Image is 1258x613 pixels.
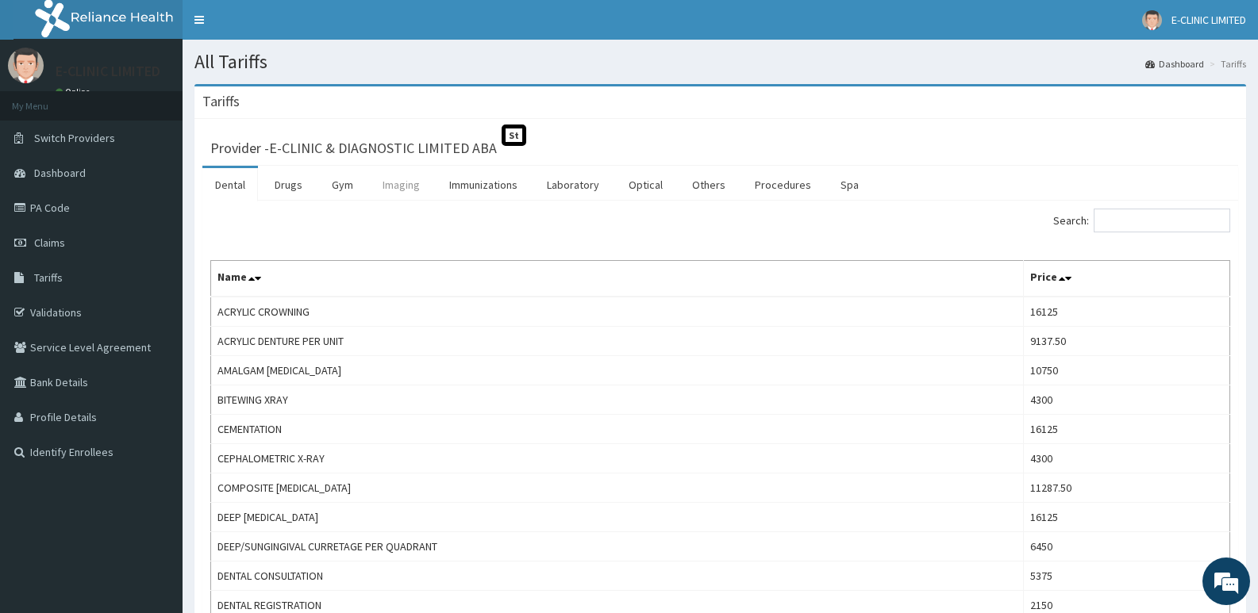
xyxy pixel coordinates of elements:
img: User Image [8,48,44,83]
td: 4300 [1023,444,1229,473]
span: Tariffs [34,270,63,285]
span: Switch Providers [34,131,115,145]
span: St [502,125,526,146]
a: Dashboard [1145,57,1204,71]
td: COMPOSITE [MEDICAL_DATA] [211,473,1024,503]
td: BITEWING XRAY [211,385,1024,415]
img: User Image [1142,10,1162,30]
img: d_794563401_company_1708531726252_794563401 [29,79,64,119]
td: 5375 [1023,561,1229,591]
a: Spa [828,168,871,201]
td: CEPHALOMETRIC X-RAY [211,444,1024,473]
a: Online [56,86,94,98]
a: Optical [616,168,675,201]
th: Price [1023,261,1229,297]
span: We're online! [92,200,219,360]
label: Search: [1053,209,1230,232]
a: Drugs [262,168,315,201]
span: Dashboard [34,166,86,180]
a: Gym [319,168,366,201]
td: 6450 [1023,532,1229,561]
td: DEEP [MEDICAL_DATA] [211,503,1024,532]
a: Imaging [370,168,433,201]
a: Procedures [742,168,824,201]
span: Claims [34,236,65,250]
td: CEMENTATION [211,415,1024,444]
td: 16125 [1023,415,1229,444]
textarea: Type your message and hit 'Enter' [8,433,302,488]
h1: All Tariffs [194,52,1246,72]
input: Search: [1094,209,1230,232]
td: DEEP/SUNGINGIVAL CURRETAGE PER QUADRANT [211,532,1024,561]
a: Immunizations [437,168,530,201]
td: ACRYLIC CROWNING [211,297,1024,327]
h3: Provider - E-CLINIC & DIAGNOSTIC LIMITED ABA [210,141,497,155]
td: 16125 [1023,297,1229,327]
td: DENTAL CONSULTATION [211,561,1024,591]
td: AMALGAM [MEDICAL_DATA] [211,356,1024,385]
td: ACRYLIC DENTURE PER UNIT [211,327,1024,356]
td: 16125 [1023,503,1229,532]
a: Others [679,168,738,201]
h3: Tariffs [202,94,240,109]
th: Name [211,261,1024,297]
div: Minimize live chat window [260,8,298,46]
p: E-CLINIC LIMITED [56,64,160,79]
a: Dental [202,168,258,201]
td: 11287.50 [1023,473,1229,503]
td: 9137.50 [1023,327,1229,356]
td: 10750 [1023,356,1229,385]
li: Tariffs [1206,57,1246,71]
td: 4300 [1023,385,1229,415]
span: E-CLINIC LIMITED [1171,13,1246,27]
div: Chat with us now [83,89,267,109]
a: Laboratory [534,168,612,201]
